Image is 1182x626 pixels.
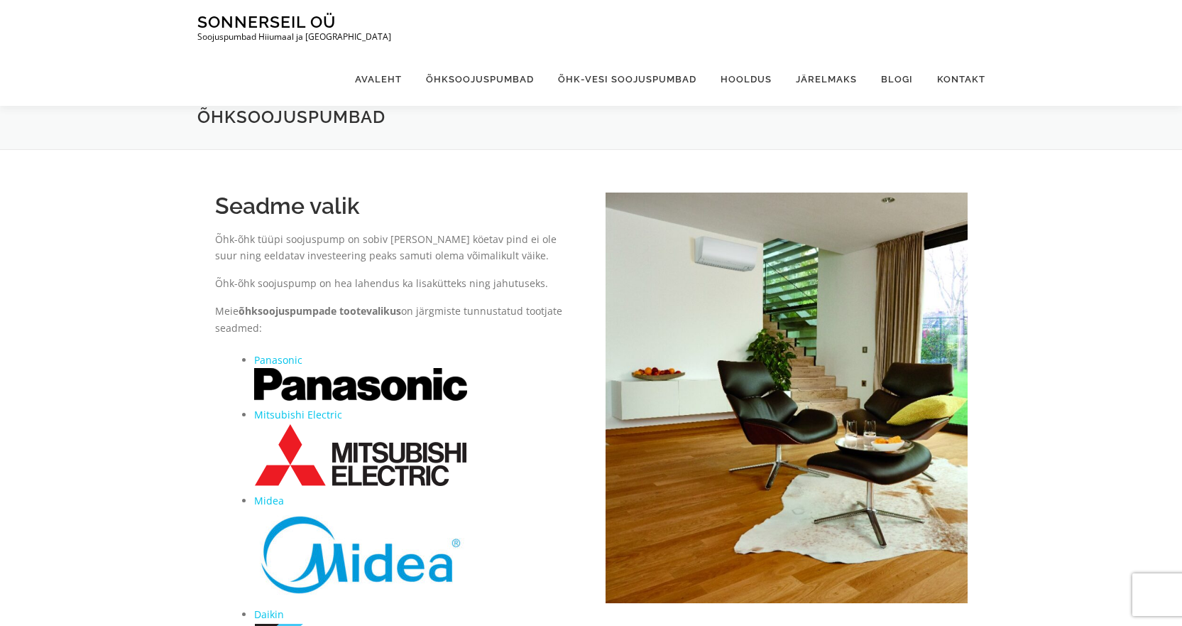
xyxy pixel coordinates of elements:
a: Avaleht [343,53,414,106]
a: Õhk-vesi soojuspumbad [546,53,708,106]
a: Blogi [869,53,925,106]
h2: Seadme valik [215,193,577,220]
a: Järelmaks [784,53,869,106]
a: Õhksoojuspumbad [414,53,546,106]
p: Soojuspumbad Hiiumaal ja [GEOGRAPHIC_DATA] [197,32,391,42]
p: Õhk-õhk soojuspump on hea lahendus ka lisakütteks ning jahutuseks. [215,275,577,292]
a: Sonnerseil OÜ [197,12,336,31]
a: Mitsubishi Electric [254,408,342,421]
img: FTXTM-M_02_001_Ip [606,193,968,603]
a: Kontakt [925,53,985,106]
p: Meie on järgmiste tunnustatud tootjate seadmed: [215,303,577,337]
a: Hooldus [708,53,784,106]
a: Daikin [254,608,284,621]
a: Midea [254,494,284,507]
h1: Õhksoojuspumbad [197,106,985,128]
p: Õhk-õhk tüüpi soojuspump on sobiv [PERSON_NAME] köetav pind ei ole suur ning eeldatav investeerin... [215,231,577,265]
strong: õhksoojuspumpade tootevalikus [239,304,401,318]
a: Panasonic [254,353,302,367]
